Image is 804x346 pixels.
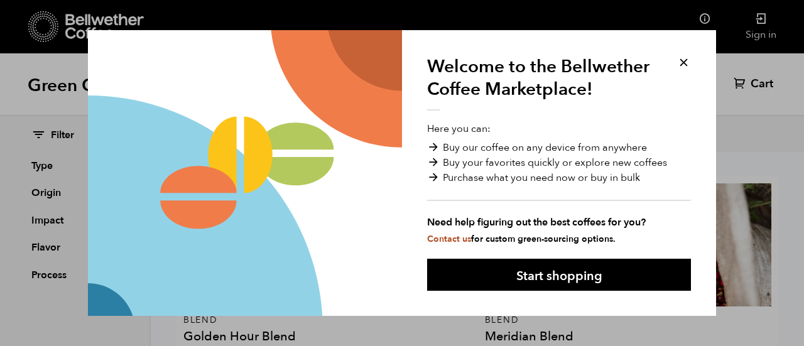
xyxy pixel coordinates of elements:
li: Buy your favorites quickly or explore new coffees [427,155,691,170]
small: for custom green-sourcing options. [427,233,616,245]
a: Contact us [427,233,471,245]
li: Purchase what you need now or buy in bulk [427,170,691,185]
button: Start shopping [427,259,691,291]
p: Here you can: [427,121,691,246]
li: Buy our coffee on any device from anywhere [427,140,691,155]
strong: Need help figuring out the best coffees for you? [427,215,691,230]
h1: Welcome to the Bellwether Coffee Marketplace! [427,55,660,111]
